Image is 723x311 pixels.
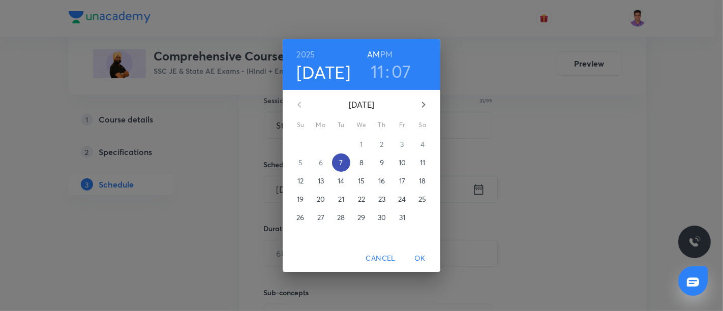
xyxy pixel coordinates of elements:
[378,212,386,223] p: 30
[413,172,432,190] button: 18
[371,60,384,82] button: 11
[373,153,391,172] button: 9
[352,120,371,130] span: We
[419,176,426,186] p: 18
[393,208,411,227] button: 31
[338,176,344,186] p: 14
[393,172,411,190] button: 17
[312,190,330,208] button: 20
[359,158,364,168] p: 8
[378,176,385,186] p: 16
[332,172,350,190] button: 14
[362,249,400,268] button: Cancel
[380,47,393,61] button: PM
[380,158,384,168] p: 9
[296,212,304,223] p: 26
[399,176,405,186] p: 17
[339,158,343,168] p: 7
[332,190,350,208] button: 21
[312,120,330,130] span: Mo
[297,194,304,204] p: 19
[357,212,365,223] p: 29
[413,190,432,208] button: 25
[385,60,389,82] h3: :
[373,190,391,208] button: 23
[413,153,432,172] button: 11
[317,194,325,204] p: 20
[352,208,371,227] button: 29
[291,120,310,130] span: Su
[312,172,330,190] button: 13
[391,60,411,82] button: 07
[352,190,371,208] button: 22
[291,190,310,208] button: 19
[352,172,371,190] button: 15
[291,208,310,227] button: 26
[399,158,406,168] p: 10
[413,120,432,130] span: Sa
[367,47,380,61] button: AM
[393,120,411,130] span: Fr
[338,194,344,204] p: 21
[317,212,324,223] p: 27
[337,212,345,223] p: 28
[297,47,315,61] button: 2025
[312,208,330,227] button: 27
[373,120,391,130] span: Th
[352,153,371,172] button: 8
[373,208,391,227] button: 30
[358,176,365,186] p: 15
[393,153,411,172] button: 10
[373,172,391,190] button: 16
[318,176,324,186] p: 13
[332,208,350,227] button: 28
[312,99,411,111] p: [DATE]
[358,194,365,204] p: 22
[332,120,350,130] span: Tu
[393,190,411,208] button: 24
[378,194,385,204] p: 23
[366,252,396,265] span: Cancel
[291,172,310,190] button: 12
[399,212,405,223] p: 31
[408,252,432,265] span: OK
[404,249,436,268] button: OK
[297,176,304,186] p: 12
[420,158,425,168] p: 11
[398,194,406,204] p: 24
[418,194,426,204] p: 25
[332,153,350,172] button: 7
[297,61,351,83] button: [DATE]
